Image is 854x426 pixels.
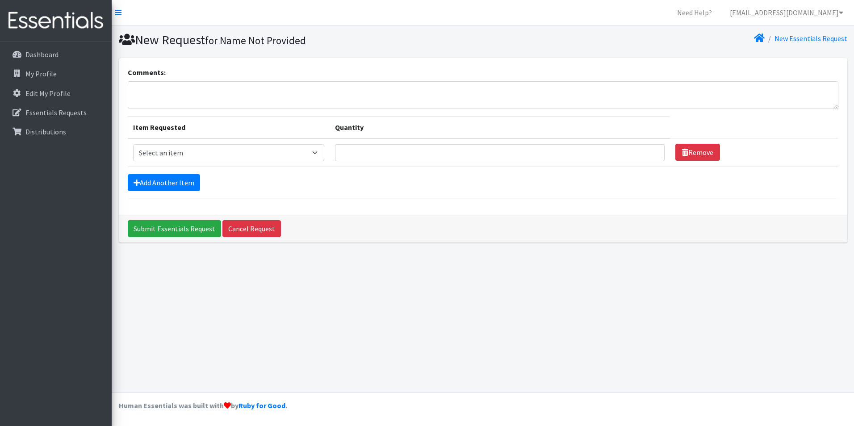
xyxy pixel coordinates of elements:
[25,69,57,78] p: My Profile
[128,220,221,237] input: Submit Essentials Request
[25,89,71,98] p: Edit My Profile
[774,34,847,43] a: New Essentials Request
[128,67,166,78] label: Comments:
[119,32,480,48] h1: New Request
[222,220,281,237] a: Cancel Request
[330,116,670,138] th: Quantity
[205,34,306,47] small: for Name Not Provided
[4,104,108,121] a: Essentials Requests
[675,144,720,161] a: Remove
[723,4,850,21] a: [EMAIL_ADDRESS][DOMAIN_NAME]
[4,84,108,102] a: Edit My Profile
[119,401,287,410] strong: Human Essentials was built with by .
[4,123,108,141] a: Distributions
[128,174,200,191] a: Add Another Item
[670,4,719,21] a: Need Help?
[239,401,285,410] a: Ruby for Good
[25,127,66,136] p: Distributions
[128,116,330,138] th: Item Requested
[4,46,108,63] a: Dashboard
[25,50,59,59] p: Dashboard
[25,108,87,117] p: Essentials Requests
[4,6,108,36] img: HumanEssentials
[4,65,108,83] a: My Profile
